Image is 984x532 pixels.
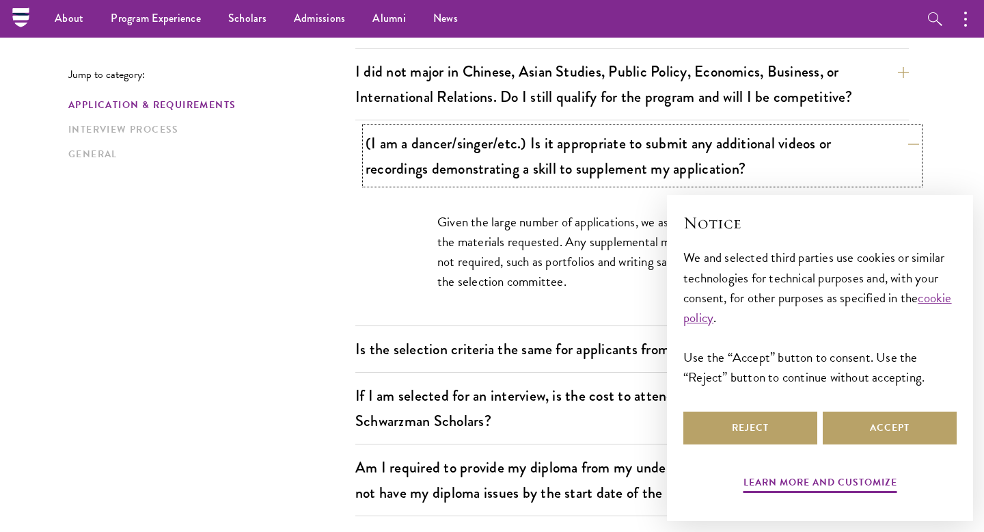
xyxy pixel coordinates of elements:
[683,211,957,235] h2: Notice
[68,68,355,81] p: Jump to category:
[68,98,347,112] a: Application & Requirements
[743,474,897,495] button: Learn more and customize
[355,334,909,364] button: Is the selection criteria the same for applicants from [GEOGRAPHIC_DATA]?
[68,147,347,161] a: General
[355,452,909,508] button: Am I required to provide my diploma from my undergraduate institution? What if I do not have my d...
[683,248,957,386] div: We and selected third parties use cookies or similar technologies for technical purposes and, wit...
[683,412,817,444] button: Reject
[683,288,952,328] a: cookie policy
[437,212,827,291] p: Given the large number of applications, we ask that candidates only submit the materials requeste...
[823,412,957,444] button: Accept
[366,128,919,184] button: (I am a dancer/singer/etc.) Is it appropriate to submit any additional videos or recordings demon...
[68,122,347,137] a: Interview Process
[355,380,909,436] button: If I am selected for an interview, is the cost to attend the interview covered by Schwarzman Scho...
[355,56,909,112] button: I did not major in Chinese, Asian Studies, Public Policy, Economics, Business, or International R...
